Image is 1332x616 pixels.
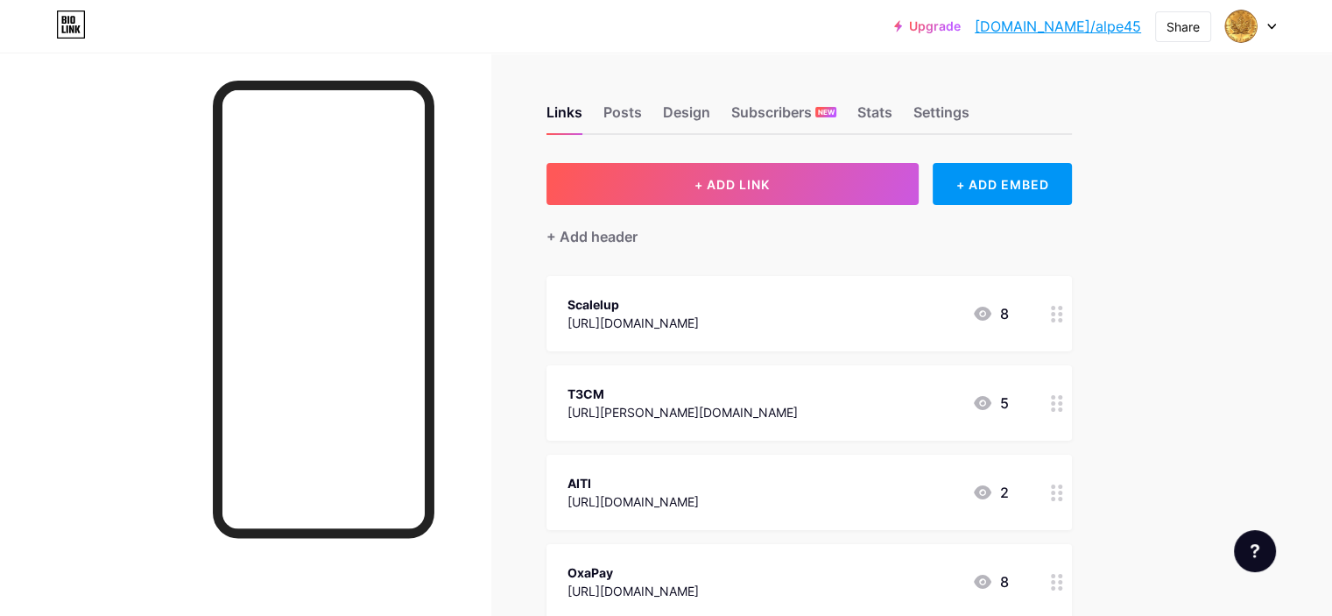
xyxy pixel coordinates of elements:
[975,16,1141,37] a: [DOMAIN_NAME]/alpe45
[972,393,1009,414] div: 5
[546,102,582,133] div: Links
[933,163,1072,205] div: + ADD EMBED
[567,295,699,314] div: Scalelup
[567,403,798,421] div: [URL][PERSON_NAME][DOMAIN_NAME]
[546,163,919,205] button: + ADD LINK
[663,102,710,133] div: Design
[972,482,1009,503] div: 2
[567,385,798,403] div: T3CM
[567,563,699,582] div: OxaPay
[546,226,638,247] div: + Add header
[731,102,836,133] div: Subscribers
[1224,10,1258,43] img: alpe45
[567,492,699,511] div: [URL][DOMAIN_NAME]
[894,19,961,33] a: Upgrade
[603,102,642,133] div: Posts
[1166,18,1200,36] div: Share
[567,582,699,600] div: [URL][DOMAIN_NAME]
[694,177,770,192] span: + ADD LINK
[818,107,835,117] span: NEW
[857,102,892,133] div: Stats
[567,474,699,492] div: AITI
[972,571,1009,592] div: 8
[972,303,1009,324] div: 8
[567,314,699,332] div: [URL][DOMAIN_NAME]
[913,102,969,133] div: Settings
